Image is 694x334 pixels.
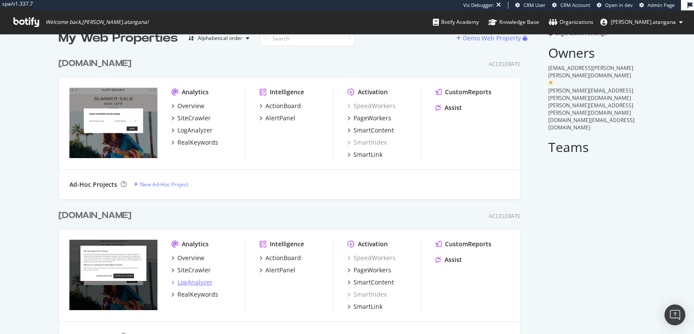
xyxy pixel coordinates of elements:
[347,290,387,299] a: SmartIndex
[177,114,211,122] div: SiteCrawler
[549,18,593,26] div: Organizations
[177,290,218,299] div: RealKeywords
[347,114,391,122] a: PageWorkers
[177,138,218,147] div: RealKeywords
[354,302,383,311] div: SmartLink
[265,266,295,274] div: AlertPanel
[548,140,635,154] h2: Teams
[259,254,301,262] a: ActionBoard
[358,240,388,248] div: Activation
[59,209,135,222] a: [DOMAIN_NAME]
[171,278,213,287] a: LogAnalyzer
[358,88,388,96] div: Activation
[177,266,211,274] div: SiteCrawler
[488,18,539,26] div: Knowledge Base
[605,2,633,8] span: Open in dev
[69,88,157,158] img: https://www.kurtgeiger.mx/
[435,88,491,96] a: CustomReports
[270,88,304,96] div: Intelligence
[548,102,633,116] span: [PERSON_NAME][EMAIL_ADDRESS][PERSON_NAME][DOMAIN_NAME]
[69,240,157,310] img: www.kurtgeiger.com
[489,60,520,68] div: Accelerate
[648,2,674,8] span: Admin Page
[456,34,523,42] a: Demo Web Property
[260,31,355,46] input: Search
[177,126,213,135] div: LogAnalyzer
[347,254,396,262] a: SpeedWorkers
[548,116,635,131] span: [DOMAIN_NAME][EMAIL_ADDRESS][DOMAIN_NAME]
[549,10,593,34] a: Organizations
[171,266,211,274] a: SiteCrawler
[347,150,383,159] a: SmartLink
[69,180,117,189] div: Ad-Hoc Projects
[259,114,295,122] a: AlertPanel
[182,240,209,248] div: Analytics
[347,266,391,274] a: PageWorkers
[639,2,674,9] a: Admin Page
[171,290,218,299] a: RealKeywords
[171,114,211,122] a: SiteCrawler
[611,18,676,26] span: renaud.atangana
[548,46,635,60] h2: Owners
[198,36,242,41] div: Alphabetical order
[171,254,204,262] a: Overview
[177,102,204,110] div: Overview
[347,126,394,135] a: SmartContent
[445,240,491,248] div: CustomReports
[354,114,391,122] div: PageWorkers
[259,102,301,110] a: ActionBoard
[354,278,394,287] div: SmartContent
[435,103,462,112] a: Assist
[445,103,462,112] div: Assist
[140,181,188,188] div: New Ad-Hoc Project
[265,254,301,262] div: ActionBoard
[171,102,204,110] a: Overview
[265,114,295,122] div: AlertPanel
[433,18,479,26] div: Botify Academy
[445,88,491,96] div: CustomReports
[488,10,539,34] a: Knowledge Base
[548,64,633,79] span: [EMAIL_ADDRESS][PERSON_NAME][PERSON_NAME][DOMAIN_NAME]
[489,212,520,220] div: Accelerate
[597,2,633,9] a: Open in dev
[665,304,685,325] div: Open Intercom Messenger
[185,31,253,45] button: Alphabetical order
[515,2,546,9] a: CRM User
[134,181,188,188] a: New Ad-Hoc Project
[182,88,209,96] div: Analytics
[354,150,383,159] div: SmartLink
[354,126,394,135] div: SmartContent
[259,266,295,274] a: AlertPanel
[177,254,204,262] div: Overview
[560,2,590,8] span: CRM Account
[171,138,218,147] a: RealKeywords
[270,240,304,248] div: Intelligence
[456,31,523,45] button: Demo Web Property
[46,19,148,26] span: Welcome back, [PERSON_NAME].atangana !
[548,87,633,102] span: [PERSON_NAME][EMAIL_ADDRESS][PERSON_NAME][DOMAIN_NAME]
[59,209,131,222] div: [DOMAIN_NAME]
[347,278,394,287] a: SmartContent
[445,255,462,264] div: Assist
[347,302,383,311] a: SmartLink
[435,255,462,264] a: Assist
[354,266,391,274] div: PageWorkers
[59,57,131,70] div: [DOMAIN_NAME]
[552,2,590,9] a: CRM Account
[347,102,396,110] a: SpeedWorkers
[171,126,213,135] a: LogAnalyzer
[59,30,178,47] div: My Web Properties
[265,102,301,110] div: ActionBoard
[435,240,491,248] a: CustomReports
[59,57,135,70] a: [DOMAIN_NAME]
[524,2,546,8] span: CRM User
[463,34,521,43] div: Demo Web Property
[463,2,494,9] div: Viz Debugger:
[593,15,690,29] button: [PERSON_NAME].atangana
[433,10,479,34] a: Botify Academy
[347,138,387,147] a: SmartIndex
